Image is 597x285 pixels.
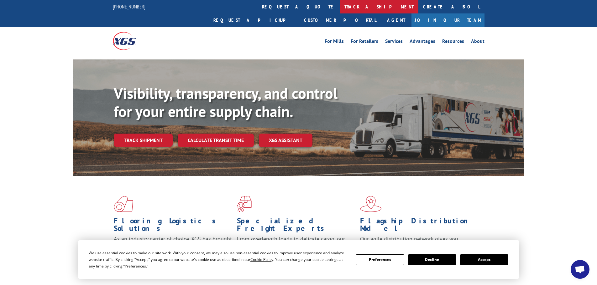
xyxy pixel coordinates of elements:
[178,134,254,147] a: Calculate transit time
[114,196,133,212] img: xgs-icon-total-supply-chain-intelligence-red
[114,235,232,257] span: As an industry carrier of choice, XGS has brought innovation and dedication to flooring logistics...
[411,13,484,27] a: Join Our Team
[237,235,355,263] p: From overlength loads to delicate cargo, our experienced staff knows the best way to move your fr...
[471,39,484,46] a: About
[259,134,312,147] a: XGS ASSISTANT
[381,13,411,27] a: Agent
[460,254,508,265] button: Accept
[571,260,589,279] div: Open chat
[360,235,475,250] span: Our agile distribution network gives you nationwide inventory management on demand.
[114,84,338,121] b: Visibility, transparency, and control for your entire supply chain.
[237,196,252,212] img: xgs-icon-focused-on-flooring-red
[410,39,435,46] a: Advantages
[325,39,344,46] a: For Mills
[237,217,355,235] h1: Specialized Freight Experts
[408,254,456,265] button: Decline
[89,250,348,269] div: We use essential cookies to make our site work. With your consent, we may also use non-essential ...
[360,217,479,235] h1: Flagship Distribution Model
[250,257,273,262] span: Cookie Policy
[385,39,403,46] a: Services
[114,217,232,235] h1: Flooring Logistics Solutions
[442,39,464,46] a: Resources
[113,3,145,10] a: [PHONE_NUMBER]
[351,39,378,46] a: For Retailers
[78,240,519,279] div: Cookie Consent Prompt
[299,13,381,27] a: Customer Portal
[356,254,404,265] button: Preferences
[114,134,173,147] a: Track shipment
[360,196,382,212] img: xgs-icon-flagship-distribution-model-red
[125,263,146,269] span: Preferences
[209,13,299,27] a: Request a pickup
